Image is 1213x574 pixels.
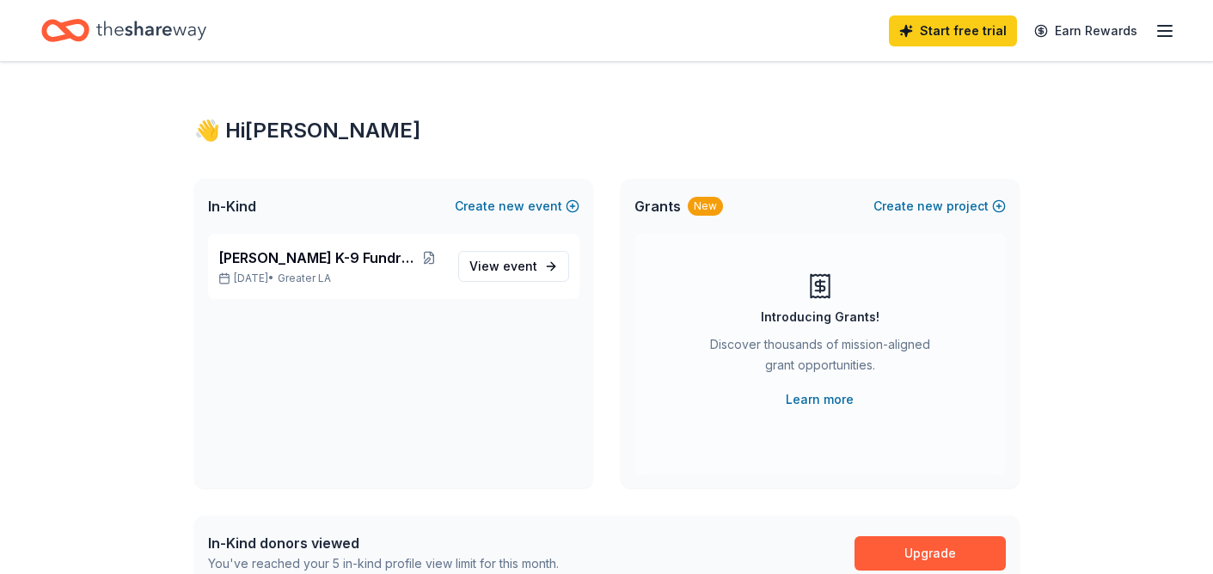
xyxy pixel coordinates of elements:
button: Createnewevent [455,196,579,217]
span: [PERSON_NAME] K-9 Fundraiser [218,247,414,268]
span: In-Kind [208,196,256,217]
span: View [469,256,537,277]
a: Upgrade [855,536,1006,571]
span: Greater LA [278,272,331,285]
a: Start free trial [889,15,1017,46]
span: Grants [634,196,681,217]
div: You've reached your 5 in-kind profile view limit for this month. [208,553,559,574]
div: New [688,197,723,216]
div: In-Kind donors viewed [208,533,559,553]
p: [DATE] • [218,272,444,285]
div: Discover thousands of mission-aligned grant opportunities. [703,334,937,382]
a: Earn Rewards [1024,15,1148,46]
a: View event [458,251,569,282]
span: new [917,196,943,217]
a: Home [41,10,206,51]
div: 👋 Hi [PERSON_NAME] [194,117,1020,144]
a: Learn more [786,389,854,410]
button: Createnewproject [873,196,1006,217]
span: event [503,259,537,273]
div: Introducing Grants! [761,307,879,327]
span: new [499,196,524,217]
